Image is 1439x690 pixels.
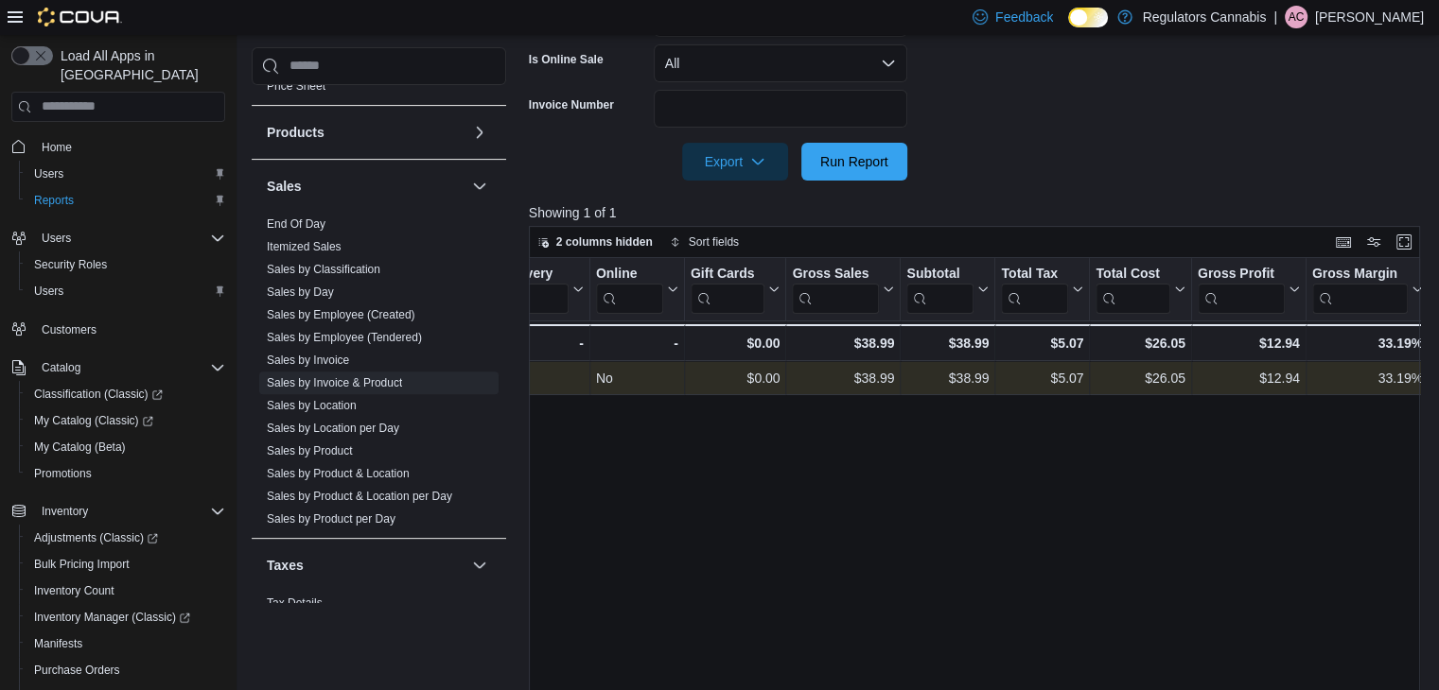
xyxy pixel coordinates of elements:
[995,8,1053,26] span: Feedback
[34,610,190,625] span: Inventory Manager (Classic)
[267,511,395,526] span: Sales by Product per Day
[26,462,225,485] span: Promotions
[529,203,1430,222] p: Showing 1 of 1
[34,318,225,341] span: Customers
[1068,27,1069,28] span: Dark Mode
[34,636,82,651] span: Manifests
[34,193,74,208] span: Reports
[468,554,491,577] button: Taxes
[26,553,225,576] span: Bulk Pricing Import
[34,557,130,572] span: Bulk Pricing Import
[26,189,81,212] a: Reports
[19,187,233,214] button: Reports
[26,526,225,549] span: Adjustments (Classic)
[252,75,506,105] div: Pricing
[267,123,465,142] button: Products
[19,525,233,551] a: Adjustments (Classic)
[26,632,225,655] span: Manifests
[19,161,233,187] button: Users
[267,285,334,299] a: Sales by Day
[267,353,349,368] span: Sales by Invoice
[19,604,233,630] a: Inventory Manager (Classic)
[34,413,153,428] span: My Catalog (Classic)
[252,213,506,538] div: Sales
[1273,6,1277,28] p: |
[26,526,166,549] a: Adjustments (Classic)
[26,436,133,458] a: My Catalog (Beta)
[26,409,225,432] span: My Catalog (Classic)
[26,163,71,185] a: Users
[26,253,225,276] span: Security Roles
[42,504,88,519] span: Inventory
[34,663,120,678] span: Purchase Orders
[4,316,233,343] button: Customers
[42,140,72,155] span: Home
[267,240,342,253] a: Itemized Sales
[267,489,452,504] span: Sales by Product & Location per Day
[26,579,122,602] a: Inventory Count
[267,354,349,367] a: Sales by Invoice
[267,285,334,300] span: Sales by Day
[42,360,80,375] span: Catalog
[1198,332,1300,354] div: $12.94
[267,331,422,344] a: Sales by Employee (Tendered)
[267,422,399,435] a: Sales by Location per Day
[34,136,79,159] a: Home
[267,376,402,389] a: Sales by Invoice & Product
[26,462,99,485] a: Promotions
[1289,6,1305,28] span: AC
[34,356,88,379] button: Catalog
[468,175,491,198] button: Sales
[34,227,79,250] button: Users
[26,659,128,681] a: Purchase Orders
[693,143,777,181] span: Export
[26,659,225,681] span: Purchase Orders
[906,332,989,354] div: $38.99
[4,354,233,381] button: Catalog
[267,177,302,196] h3: Sales
[691,332,781,354] div: $0.00
[19,434,233,460] button: My Catalog (Beta)
[34,500,96,523] button: Inventory
[19,578,233,604] button: Inventory Count
[34,227,225,250] span: Users
[1068,8,1108,27] input: Dark Mode
[267,239,342,254] span: Itemized Sales
[26,553,137,576] a: Bulk Pricing Import
[468,121,491,144] button: Products
[267,79,325,93] a: Price Sheet
[654,44,907,82] button: All
[267,490,452,503] a: Sales by Product & Location per Day
[34,166,63,181] span: Users
[801,143,907,181] button: Run Report
[1285,6,1307,28] div: Ashlee Campeau
[26,383,225,405] span: Classification (Classic)
[267,308,415,321] a: Sales by Employee (Created)
[26,579,225,602] span: Inventory Count
[26,632,90,655] a: Manifests
[1362,231,1385,253] button: Display options
[26,436,225,458] span: My Catalog (Beta)
[529,97,614,112] label: Invoice Number
[26,606,198,629] a: Inventory Manager (Classic)
[820,152,888,171] span: Run Report
[26,409,161,432] a: My Catalog (Classic)
[34,440,126,455] span: My Catalog (Beta)
[34,466,92,481] span: Promotions
[267,217,325,231] a: End Of Day
[267,398,357,413] span: Sales by Location
[34,135,225,159] span: Home
[689,234,739,250] span: Sort fields
[662,231,746,253] button: Sort fields
[267,556,465,575] button: Taxes
[38,8,122,26] img: Cova
[19,278,233,304] button: Users
[267,444,353,457] a: Sales by Product
[19,407,233,434] a: My Catalog (Classic)
[34,500,225,523] span: Inventory
[34,319,104,341] a: Customers
[267,466,410,481] span: Sales by Product & Location
[19,551,233,578] button: Bulk Pricing Import
[26,253,114,276] a: Security Roles
[19,630,233,657] button: Manifests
